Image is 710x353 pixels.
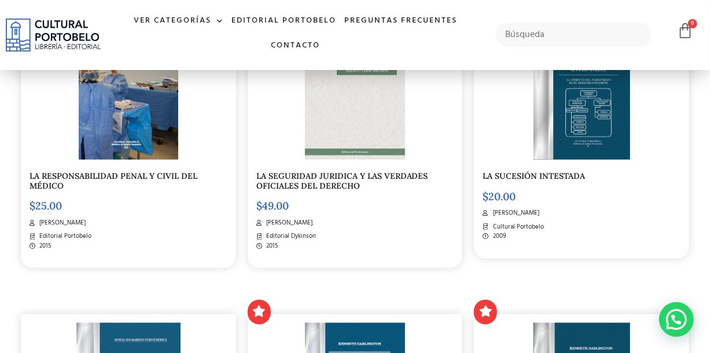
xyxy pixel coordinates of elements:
img: Screen_Shot_2018-11-12_at_10.09.25_AM-2.png [534,19,630,160]
a: 0 [678,23,694,39]
a: Ver Categorías [130,9,227,34]
span: 2015 [263,241,278,251]
a: Contacto [267,34,324,58]
img: la_seguridad_juridica-2.jpg [305,19,405,160]
span: $ [483,190,488,203]
img: BA261-1.jpg [79,19,178,160]
bdi: 25.00 [30,199,62,212]
input: Búsqueda [496,23,652,47]
a: Editorial Portobelo [227,9,340,34]
span: 2015 [37,241,52,251]
span: Editorial Dykinson [263,231,316,241]
span: 2009 [490,231,506,241]
span: $ [30,199,35,212]
a: LA RESPONSABILIDAD PENAL Y CIVIL DEL MÉDICO [30,171,197,191]
span: Cultural Portobelo [490,222,544,232]
bdi: 20.00 [483,190,516,203]
span: [PERSON_NAME] [490,208,539,218]
span: [PERSON_NAME]. [263,218,314,228]
span: 0 [688,19,697,28]
a: LA SUCESIÓN INTESTADA [483,171,585,181]
a: Preguntas frecuentes [340,9,461,34]
span: [PERSON_NAME] [37,218,86,228]
span: Editorial Portobelo [37,231,92,241]
bdi: 49.00 [256,199,289,212]
a: LA SEGURIDAD JURIDICA Y LAS VERDADES OFICIALES DEL DERECHO [256,171,428,191]
span: $ [256,199,262,212]
div: Contactar por WhatsApp [659,302,694,337]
